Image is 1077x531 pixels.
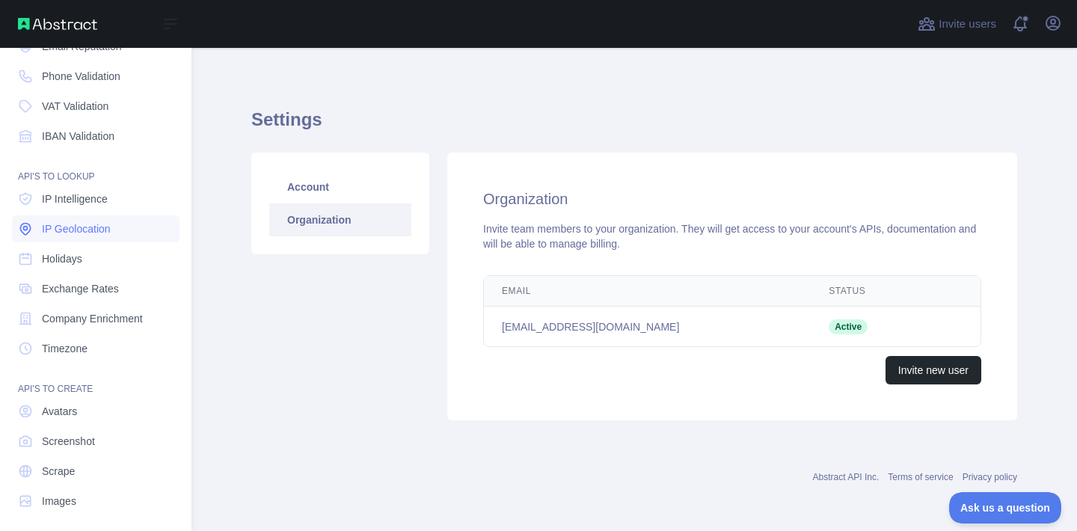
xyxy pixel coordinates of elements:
a: IP Geolocation [12,215,179,242]
a: Holidays [12,245,179,272]
a: IP Intelligence [12,185,179,212]
a: Abstract API Inc. [813,472,880,482]
button: Invite new user [886,356,981,384]
span: IP Intelligence [42,191,108,206]
h1: Settings [251,108,1017,144]
a: Avatars [12,398,179,425]
span: Invite users [939,16,996,33]
a: Phone Validation [12,63,179,90]
span: Phone Validation [42,69,120,84]
iframe: Toggle Customer Support [949,492,1062,524]
span: Timezone [42,341,88,356]
th: Status [811,276,925,307]
span: Holidays [42,251,82,266]
a: Timezone [12,335,179,362]
th: Email [484,276,811,307]
a: Privacy policy [963,472,1017,482]
span: VAT Validation [42,99,108,114]
span: Scrape [42,464,75,479]
img: Abstract API [18,18,97,30]
span: Exchange Rates [42,281,119,296]
a: Terms of service [888,472,953,482]
span: Avatars [42,404,77,419]
a: Exchange Rates [12,275,179,302]
a: Account [269,171,411,203]
td: [EMAIL_ADDRESS][DOMAIN_NAME] [484,307,811,347]
a: VAT Validation [12,93,179,120]
button: Invite users [915,12,999,36]
span: IP Geolocation [42,221,111,236]
a: IBAN Validation [12,123,179,150]
a: Images [12,488,179,515]
span: Screenshot [42,434,95,449]
div: Invite team members to your organization. They will get access to your account's APIs, documentat... [483,221,981,251]
span: Company Enrichment [42,311,143,326]
div: API'S TO LOOKUP [12,153,179,182]
a: Company Enrichment [12,305,179,332]
h2: Organization [483,188,981,209]
span: IBAN Validation [42,129,114,144]
span: Images [42,494,76,509]
a: Scrape [12,458,179,485]
span: Active [829,319,868,334]
a: Organization [269,203,411,236]
div: API'S TO CREATE [12,365,179,395]
a: Screenshot [12,428,179,455]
